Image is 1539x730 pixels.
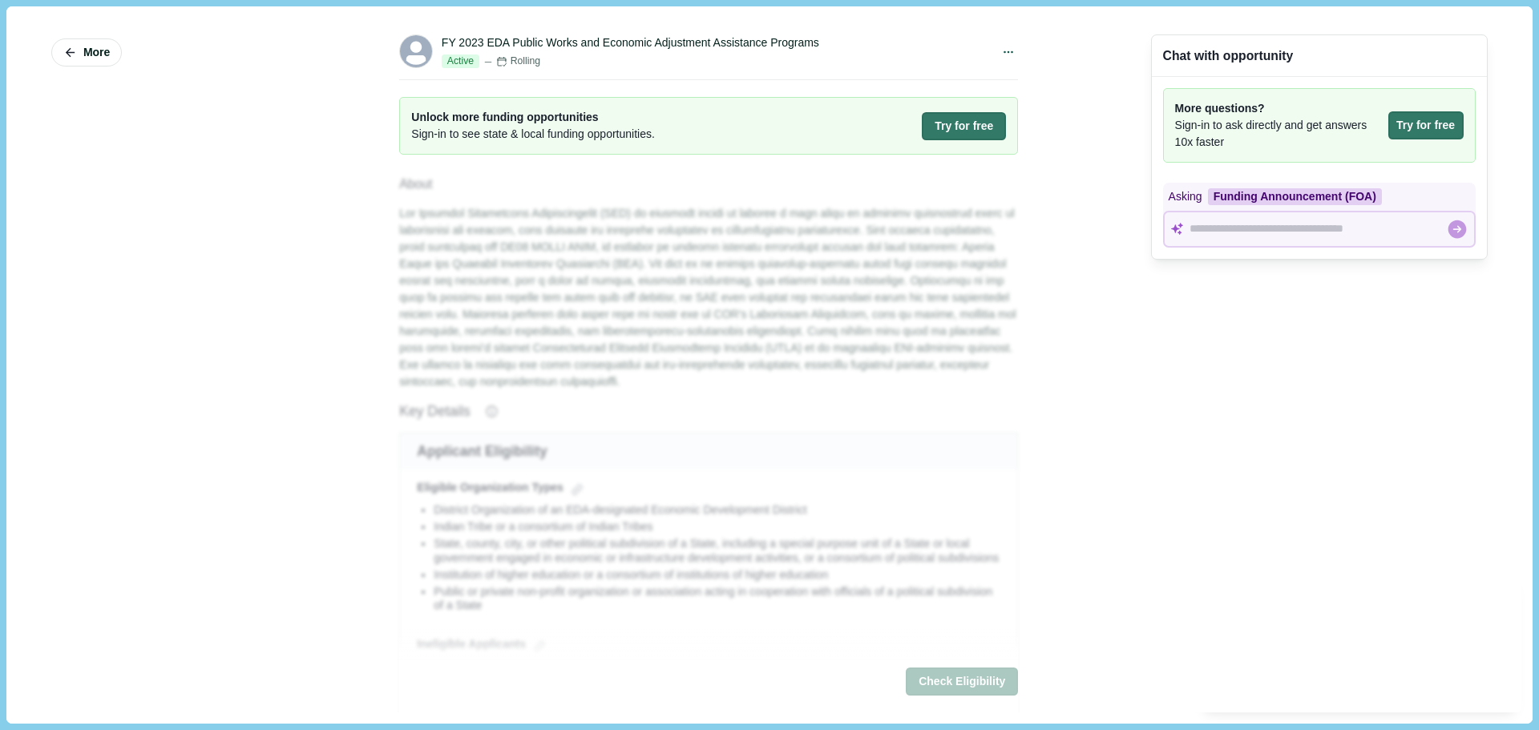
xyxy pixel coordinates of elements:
[1175,100,1383,117] span: More questions?
[1163,46,1294,65] div: Chat with opportunity
[400,35,432,67] svg: avatar
[51,38,122,67] button: More
[1208,188,1382,205] div: Funding Announcement (FOA)
[411,126,655,143] span: Sign-in to see state & local funding opportunities.
[496,54,540,69] div: Rolling
[922,112,1006,140] button: Try for free
[83,46,110,59] span: More
[1388,111,1464,139] button: Try for free
[442,54,479,69] span: Active
[906,667,1018,696] button: Check Eligibility
[411,109,655,126] span: Unlock more funding opportunities
[442,34,819,51] div: FY 2023 EDA Public Works and Economic Adjustment Assistance Programs
[1175,117,1383,151] span: Sign-in to ask directly and get answers 10x faster
[1163,183,1476,211] div: Asking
